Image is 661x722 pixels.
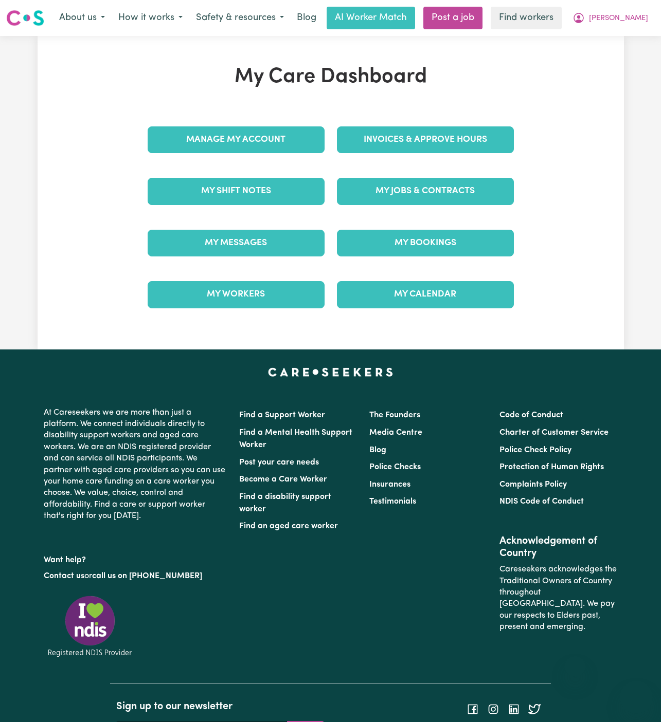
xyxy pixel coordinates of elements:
button: About us [52,7,112,29]
a: Code of Conduct [499,411,563,419]
a: Manage My Account [148,126,325,153]
img: Registered NDIS provider [44,594,136,658]
a: Invoices & Approve Hours [337,126,514,153]
a: Become a Care Worker [239,475,327,484]
a: Follow Careseekers on Twitter [528,705,541,713]
a: Follow Careseekers on Facebook [467,705,479,713]
button: Safety & resources [189,7,291,29]
a: Post a job [423,7,483,29]
p: Want help? [44,550,227,566]
a: NDIS Code of Conduct [499,497,584,506]
a: Find a Mental Health Support Worker [239,429,352,449]
a: Blog [369,446,386,454]
a: Post your care needs [239,458,319,467]
a: The Founders [369,411,420,419]
a: My Shift Notes [148,178,325,205]
button: How it works [112,7,189,29]
a: Find a disability support worker [239,493,331,513]
a: Find a Support Worker [239,411,325,419]
a: Police Check Policy [499,446,571,454]
a: Find workers [491,7,562,29]
a: Police Checks [369,463,421,471]
a: Careseekers home page [268,368,393,376]
a: Contact us [44,572,84,580]
a: Complaints Policy [499,480,567,489]
a: Charter of Customer Service [499,429,609,437]
a: My Bookings [337,230,514,256]
a: Blog [291,7,323,29]
a: Media Centre [369,429,422,437]
p: or [44,566,227,586]
a: Insurances [369,480,410,489]
h2: Sign up to our newsletter [116,700,324,713]
h1: My Care Dashboard [141,65,520,89]
iframe: Close message [565,656,585,677]
a: My Calendar [337,281,514,308]
img: Careseekers logo [6,9,44,27]
a: Follow Careseekers on LinkedIn [508,705,520,713]
a: My Jobs & Contracts [337,178,514,205]
a: call us on [PHONE_NUMBER] [92,572,202,580]
a: Testimonials [369,497,416,506]
h2: Acknowledgement of Country [499,535,617,560]
a: Protection of Human Rights [499,463,604,471]
button: My Account [566,7,655,29]
iframe: Button to launch messaging window [620,681,653,714]
span: [PERSON_NAME] [589,13,648,24]
a: AI Worker Match [327,7,415,29]
a: Careseekers logo [6,6,44,30]
p: At Careseekers we are more than just a platform. We connect individuals directly to disability su... [44,403,227,526]
a: Find an aged care worker [239,522,338,530]
a: Follow Careseekers on Instagram [487,705,499,713]
p: Careseekers acknowledges the Traditional Owners of Country throughout [GEOGRAPHIC_DATA]. We pay o... [499,560,617,637]
a: My Messages [148,230,325,256]
a: My Workers [148,281,325,308]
